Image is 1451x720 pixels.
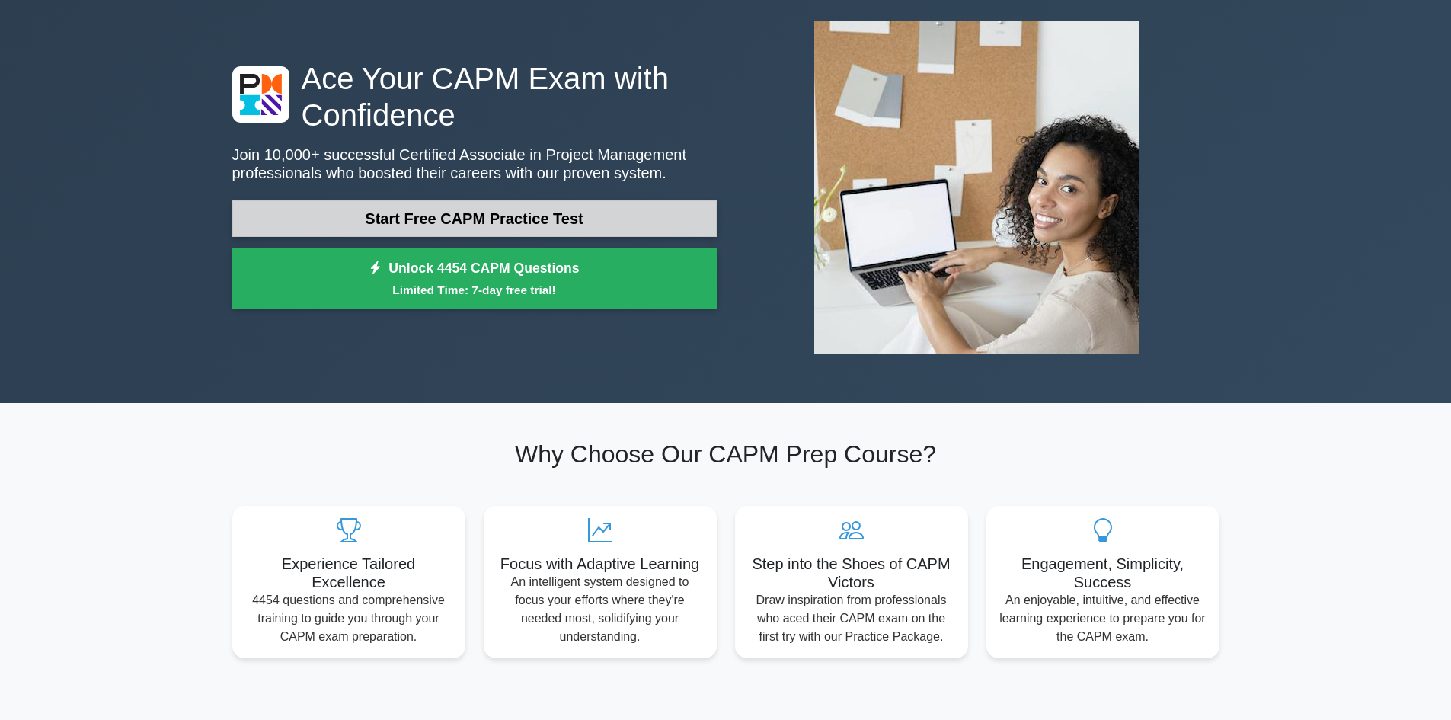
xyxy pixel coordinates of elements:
h1: Ace Your CAPM Exam with Confidence [232,60,717,133]
p: Join 10,000+ successful Certified Associate in Project Management professionals who boosted their... [232,146,717,182]
h2: Why Choose Our CAPM Prep Course? [232,440,1219,469]
h5: Engagement, Simplicity, Success [999,555,1207,591]
h5: Step into the Shoes of CAPM Victors [747,555,956,591]
small: Limited Time: 7-day free trial! [251,281,698,299]
p: An enjoyable, intuitive, and effective learning experience to prepare you for the CAPM exam. [999,591,1207,646]
p: An intelligent system designed to focus your efforts where they're needed most, solidifying your ... [496,573,705,646]
h5: Focus with Adaptive Learning [496,555,705,573]
a: Start Free CAPM Practice Test [232,200,717,237]
a: Unlock 4454 CAPM QuestionsLimited Time: 7-day free trial! [232,248,717,309]
p: Draw inspiration from professionals who aced their CAPM exam on the first try with our Practice P... [747,591,956,646]
p: 4454 questions and comprehensive training to guide you through your CAPM exam preparation. [244,591,453,646]
h5: Experience Tailored Excellence [244,555,453,591]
